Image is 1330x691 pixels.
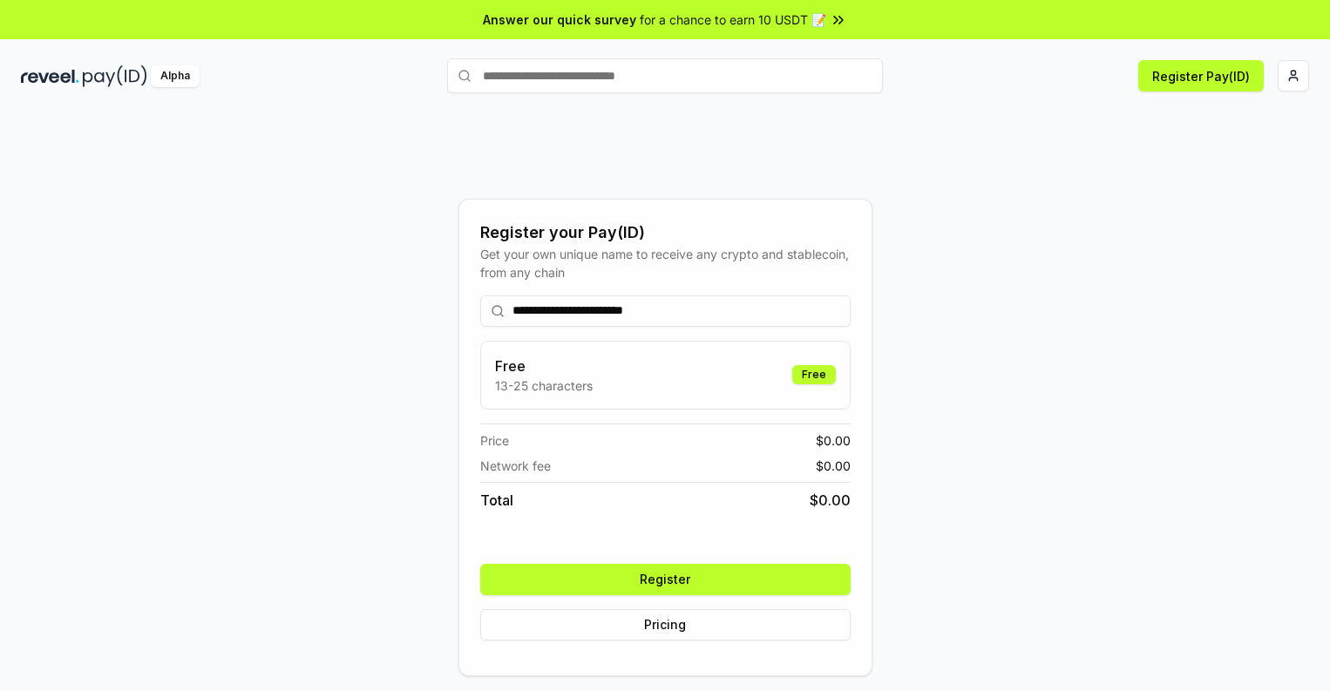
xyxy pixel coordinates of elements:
[480,245,851,281] div: Get your own unique name to receive any crypto and stablecoin, from any chain
[480,490,513,511] span: Total
[21,65,79,87] img: reveel_dark
[816,457,851,475] span: $ 0.00
[480,457,551,475] span: Network fee
[151,65,200,87] div: Alpha
[483,10,636,29] span: Answer our quick survey
[640,10,826,29] span: for a chance to earn 10 USDT 📝
[1138,60,1264,91] button: Register Pay(ID)
[480,609,851,640] button: Pricing
[816,431,851,450] span: $ 0.00
[495,356,593,376] h3: Free
[495,376,593,395] p: 13-25 characters
[792,365,836,384] div: Free
[480,564,851,595] button: Register
[810,490,851,511] span: $ 0.00
[83,65,147,87] img: pay_id
[480,431,509,450] span: Price
[480,220,851,245] div: Register your Pay(ID)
